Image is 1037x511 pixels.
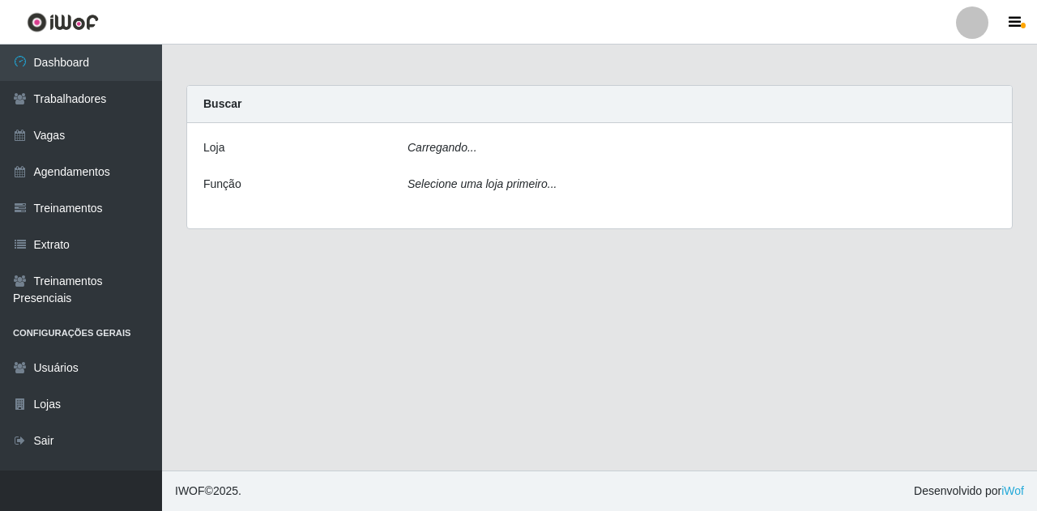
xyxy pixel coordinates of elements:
[175,483,241,500] span: © 2025 .
[1001,484,1024,497] a: iWof
[203,97,241,110] strong: Buscar
[203,176,241,193] label: Função
[914,483,1024,500] span: Desenvolvido por
[408,177,557,190] i: Selecione uma loja primeiro...
[175,484,205,497] span: IWOF
[203,139,224,156] label: Loja
[408,141,477,154] i: Carregando...
[27,12,99,32] img: CoreUI Logo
